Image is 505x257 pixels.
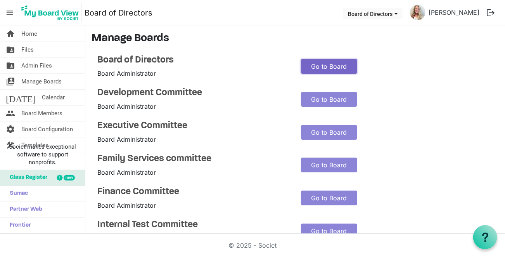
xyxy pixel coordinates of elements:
[6,90,36,105] span: [DATE]
[425,5,483,20] a: [PERSON_NAME]
[97,87,289,99] a: Development Committee
[6,218,31,233] span: Frontier
[21,42,34,57] span: Files
[6,122,15,137] span: settings
[6,42,15,57] span: folder_shared
[21,74,62,89] span: Manage Boards
[97,219,289,231] a: Internal Test Committee
[97,201,156,209] span: Board Administrator
[6,74,15,89] span: switch_account
[6,137,15,153] span: construction
[21,122,73,137] span: Board Configuration
[228,241,277,249] a: © 2025 - Societ
[483,5,499,21] button: logout
[97,69,156,77] span: Board Administrator
[97,102,156,110] span: Board Administrator
[6,58,15,73] span: folder_shared
[97,168,156,176] span: Board Administrator
[21,106,62,121] span: Board Members
[6,170,47,186] span: Glass Register
[21,26,37,42] span: Home
[97,55,289,66] a: Board of Directors
[343,8,403,19] button: Board of Directors dropdownbutton
[21,58,52,73] span: Admin Files
[301,92,357,107] a: Go to Board
[301,158,357,172] a: Go to Board
[6,186,28,201] span: Sumac
[97,120,289,132] a: Executive Committee
[21,137,48,153] span: Templates
[410,5,425,20] img: LS-MNrqZjgQ_wrPGQ6y3TlJ-mG7o4JT1_0TuBKFgoAiQ40SA2tedeKhdbq5b_xD0KWyXqBKNCt8CSyyraCI1pA_thumb.png
[2,5,17,20] span: menu
[6,202,42,217] span: Partner Web
[85,5,152,21] a: Board of Directors
[19,3,81,23] img: My Board View Logo
[3,143,81,166] span: Societ makes exceptional software to support nonprofits.
[92,32,499,45] h3: Manage Boards
[42,90,65,105] span: Calendar
[301,224,357,238] a: Go to Board
[301,125,357,140] a: Go to Board
[19,3,85,23] a: My Board View Logo
[6,106,15,121] span: people
[6,26,15,42] span: home
[97,153,289,165] a: Family Services committee
[64,175,75,181] div: new
[301,191,357,205] a: Go to Board
[97,135,156,143] span: Board Administrator
[301,59,357,74] a: Go to Board
[97,186,289,198] a: Finance Committee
